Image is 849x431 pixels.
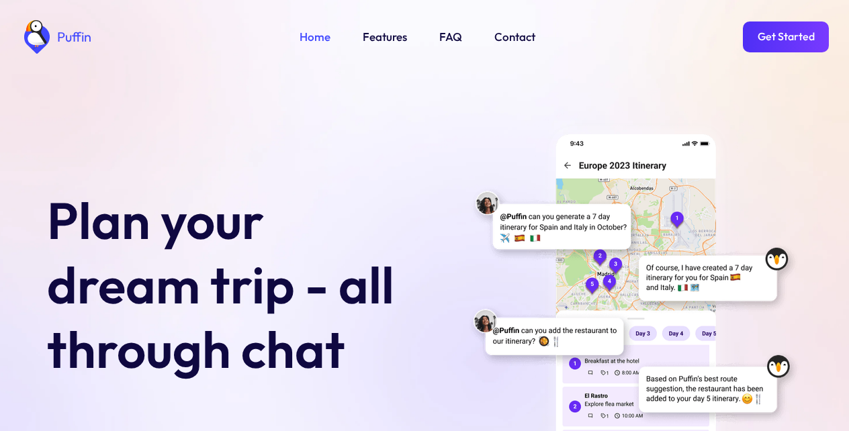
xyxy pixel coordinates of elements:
div: Puffin [54,30,91,44]
a: FAQ [439,28,462,46]
a: Features [363,28,407,46]
a: home [20,20,91,54]
h1: Plan your dream trip - all through chat [47,188,416,381]
a: Get Started [743,21,829,52]
a: Home [300,28,330,46]
a: Contact [494,28,535,46]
